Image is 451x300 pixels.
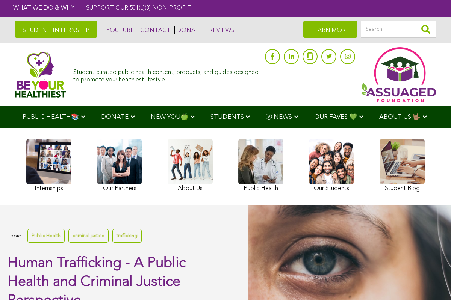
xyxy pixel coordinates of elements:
[210,114,244,120] span: STUDENTS
[303,21,357,38] a: LEARN MORE
[207,26,235,34] a: REVIEWS
[68,229,109,242] a: criminal justice
[8,231,22,241] span: Topic:
[151,114,188,120] span: NEW YOU🍏
[138,26,171,34] a: CONTACT
[379,114,421,120] span: ABOUT US 🤟🏽
[112,229,142,242] a: trafficking
[314,114,357,120] span: OUR FAVES 💚
[361,47,436,102] img: Assuaged App
[104,26,134,34] a: YOUTUBE
[361,21,436,38] input: Search
[23,114,79,120] span: PUBLIC HEALTH📚
[73,65,261,83] div: Student-curated public health content, products, and guides designed to promote your healthiest l...
[413,264,451,300] iframe: Chat Widget
[15,21,97,38] a: STUDENT INTERNSHIP
[15,51,66,97] img: Assuaged
[101,114,129,120] span: DONATE
[27,229,65,242] a: Public Health
[11,106,440,128] div: Navigation Menu
[307,52,313,60] img: glassdoor
[174,26,203,34] a: DONATE
[266,114,292,120] span: Ⓥ NEWS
